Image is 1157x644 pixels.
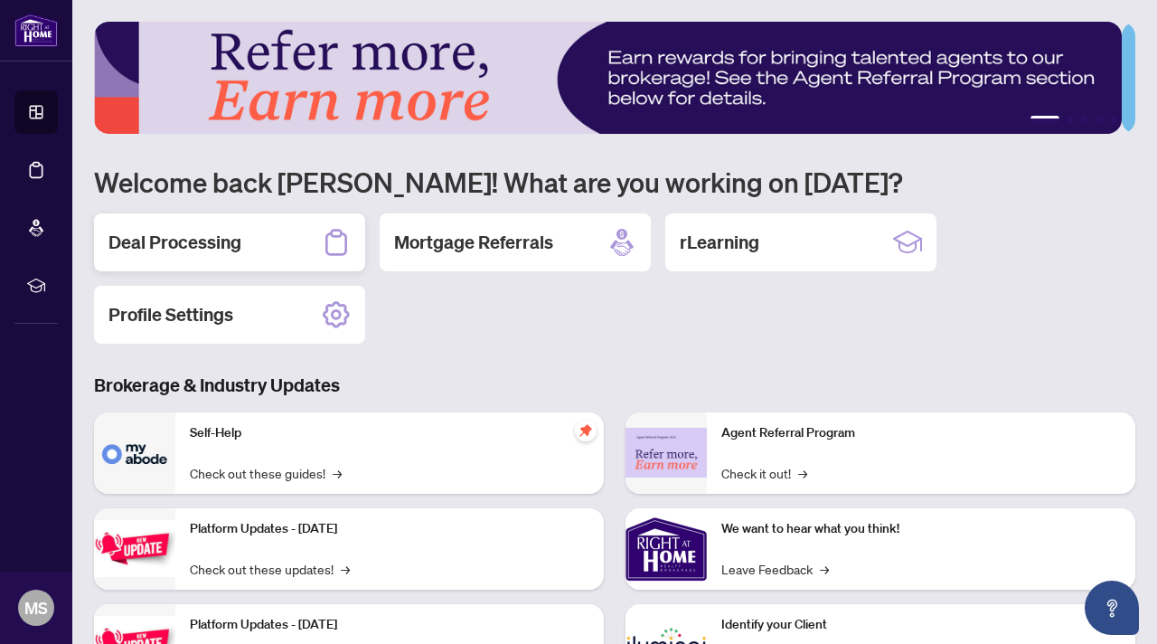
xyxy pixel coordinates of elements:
img: Agent Referral Program [626,428,707,478]
img: We want to hear what you think! [626,508,707,590]
a: Check out these updates!→ [190,559,350,579]
img: Slide 0 [94,22,1122,134]
p: Platform Updates - [DATE] [190,615,589,635]
span: → [333,463,342,483]
a: Leave Feedback→ [721,559,829,579]
button: 4 [1096,116,1103,123]
img: logo [14,14,58,47]
img: Platform Updates - July 21, 2025 [94,520,175,577]
p: Self-Help [190,423,589,443]
button: 3 [1081,116,1088,123]
h2: rLearning [680,230,759,255]
span: MS [24,595,48,620]
p: Platform Updates - [DATE] [190,519,589,539]
a: Check it out!→ [721,463,807,483]
span: → [798,463,807,483]
p: Identify your Client [721,615,1121,635]
span: pushpin [575,420,597,441]
p: We want to hear what you think! [721,519,1121,539]
button: 1 [1030,116,1059,123]
h2: Profile Settings [108,302,233,327]
a: Check out these guides!→ [190,463,342,483]
button: 2 [1067,116,1074,123]
img: Self-Help [94,412,175,494]
span: → [820,559,829,579]
button: 5 [1110,116,1117,123]
h3: Brokerage & Industry Updates [94,373,1135,398]
h2: Deal Processing [108,230,241,255]
h2: Mortgage Referrals [394,230,553,255]
h1: Welcome back [PERSON_NAME]! What are you working on [DATE]? [94,165,1135,199]
p: Agent Referral Program [721,423,1121,443]
button: Open asap [1085,581,1139,635]
span: → [341,559,350,579]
